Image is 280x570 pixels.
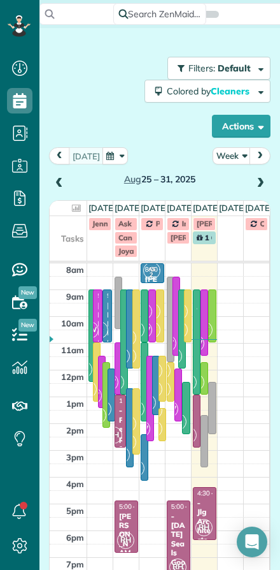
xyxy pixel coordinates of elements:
[219,203,246,213] a: [DATE]
[124,173,141,185] span: Aug
[106,301,108,420] div: [PERSON_NAME]
[156,219,207,228] span: PAYROLL DUE
[119,397,150,405] span: 1:00 - 3:00
[213,147,251,164] button: Week
[245,203,272,213] a: [DATE]
[49,147,70,164] button: prev
[107,291,141,300] span: 9:00 - 11:00
[171,502,202,511] span: 5:00 - 8:00
[18,286,37,299] span: New
[195,519,213,536] span: RH
[197,489,228,497] span: 4:30 - 6:30
[66,425,84,435] span: 2pm
[204,301,206,548] div: [PERSON_NAME] - [PERSON_NAME]
[118,219,259,228] span: Ask [PERSON_NAME] to move to Firday
[144,301,146,548] div: [PERSON_NAME] & [PERSON_NAME]
[212,301,213,567] div: [PERSON_NAME] and [PERSON_NAME]
[61,372,84,382] span: 12pm
[141,203,168,213] a: [DATE]
[160,301,161,420] div: [PERSON_NAME]
[182,219,224,228] span: Invoices out
[161,57,270,80] a: Filters: Default
[96,325,103,332] span: AS
[118,406,122,479] div: - Pepsi Co
[66,506,84,516] span: 5pm
[92,219,158,228] span: Jenn Off-approved
[97,301,99,420] div: [PERSON_NAME]
[66,559,84,569] span: 7pm
[212,115,270,138] button: Actions
[197,406,198,479] div: - Pepsi Co
[237,527,267,557] div: Open Intercom Messenger
[71,175,248,184] h2: 25 – 31, 2025
[69,147,104,164] button: [DATE]
[118,246,164,256] span: Joya skipped
[167,203,194,213] a: [DATE]
[66,265,84,275] span: 8am
[188,62,215,74] span: Filters:
[88,203,116,213] a: [DATE]
[61,345,84,355] span: 11am
[167,57,270,80] button: Filters: Default
[197,301,198,512] div: Jordan - Big River Builders
[66,291,84,302] span: 9am
[218,62,251,74] span: Default
[211,85,251,97] span: Cleaners
[152,301,153,420] div: [PERSON_NAME]
[119,502,150,511] span: 5:00 - 7:00
[117,532,134,549] span: RH
[144,80,270,103] button: Colored byCleaners
[197,233,252,242] span: 1 Celebration
[167,85,254,97] span: Colored by
[148,265,155,272] span: AS
[18,319,37,332] span: New
[197,499,213,544] div: - Jlg Architects
[115,203,142,213] a: [DATE]
[66,452,84,462] span: 3pm
[66,479,84,489] span: 4pm
[178,380,179,499] div: [PERSON_NAME]
[144,269,160,281] small: 2
[186,393,187,513] div: [PERSON_NAME]
[66,398,84,409] span: 1pm
[61,318,84,328] span: 10am
[97,291,132,300] span: 9:00 - 11:00
[66,532,84,543] span: 6pm
[204,427,206,546] div: [PERSON_NAME]
[249,147,270,164] button: next
[193,203,220,213] a: [DATE]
